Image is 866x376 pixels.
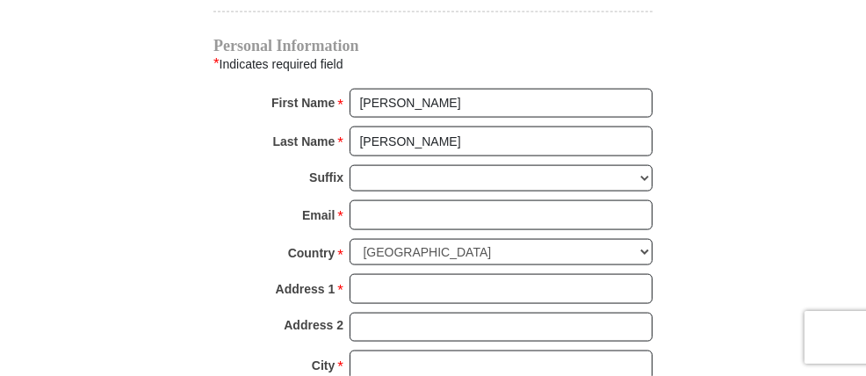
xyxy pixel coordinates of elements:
[213,53,653,76] div: Indicates required field
[288,241,336,265] strong: Country
[273,129,336,154] strong: Last Name
[271,90,335,115] strong: First Name
[284,313,343,337] strong: Address 2
[276,277,336,301] strong: Address 1
[302,203,335,228] strong: Email
[213,39,653,53] h4: Personal Information
[309,165,343,190] strong: Suffix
